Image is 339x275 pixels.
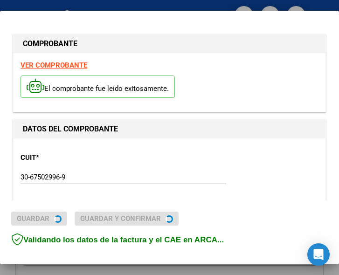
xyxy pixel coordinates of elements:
span: Guardar y Confirmar [80,214,161,223]
strong: COMPROBANTE [23,39,77,48]
button: Guardar y Confirmar [75,212,179,226]
span: Validando los datos de la factura y el CAE en ARCA... [11,235,224,244]
strong: DATOS DEL COMPROBANTE [23,124,118,133]
p: El comprobante fue leído exitosamente. [21,76,175,98]
button: Guardar [11,212,67,226]
span: Guardar [17,214,49,223]
a: VER COMPROBANTE [21,61,87,69]
p: CUIT [21,152,110,163]
div: Open Intercom Messenger [307,243,330,266]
